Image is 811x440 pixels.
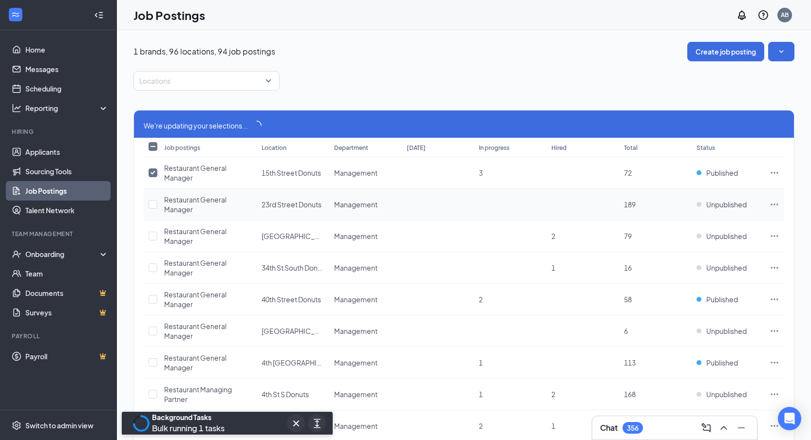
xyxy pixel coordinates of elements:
th: Status [692,138,765,157]
a: Sourcing Tools [25,162,109,181]
div: Hiring [12,128,107,136]
span: 4th [GEOGRAPHIC_DATA] [262,358,344,367]
span: Management [334,295,377,304]
span: Management [334,232,377,240]
td: 34th St North Donuts [257,220,329,252]
a: Applicants [25,142,109,162]
button: ChevronUp [716,420,732,436]
button: ComposeMessage [698,420,714,436]
svg: WorkstreamLogo [11,10,20,19]
span: Management [334,358,377,367]
a: SurveysCrown [25,303,109,322]
svg: Ellipses [770,168,779,178]
span: Restaurant General Manager [164,258,226,277]
div: Location [262,144,286,152]
div: Switch to admin view [25,421,94,430]
span: Management [334,327,377,335]
span: Unpublished [706,263,747,273]
span: 58 [624,295,632,304]
svg: Settings [12,421,21,430]
span: 40th Street Donuts [262,295,321,304]
span: 1 [551,422,555,430]
svg: SmallChevronDown [776,47,786,56]
p: 1 brands, 96 locations, 94 job postings [133,46,275,57]
a: Team [25,264,109,283]
h1: Job Postings [133,7,205,23]
svg: ComposeMessage [700,422,712,434]
a: Talent Network [25,201,109,220]
svg: Collapse [94,10,104,20]
a: PayrollCrown [25,347,109,366]
td: Management [329,220,402,252]
span: Management [334,422,377,430]
span: Unpublished [706,200,747,209]
svg: Ellipses [770,358,779,367]
td: 23rd Street Donuts [257,189,329,220]
td: Management [329,252,402,284]
span: 189 [624,200,636,209]
span: 1 [551,263,555,272]
span: 3 [479,168,483,177]
th: Hired [547,138,619,157]
a: Scheduling [25,79,109,98]
span: 6 [624,327,628,335]
svg: UserCheck [12,249,21,259]
svg: Ellipses [770,326,779,336]
a: Messages [25,59,109,79]
span: 4th St S Donuts [262,390,309,399]
td: 34th St South Donuts [257,252,329,284]
span: Published [706,358,738,367]
a: Job Postings [25,181,109,201]
span: Unpublished [706,389,747,399]
button: Minimize [734,420,749,436]
span: [GEOGRAPHIC_DATA] [262,327,333,335]
th: Total [619,138,692,157]
div: Department [334,144,368,152]
span: 2 [551,390,555,399]
span: Management [334,263,377,272]
div: Open Intercom Messenger [778,407,801,430]
td: Management [329,347,402,379]
td: Management [329,189,402,220]
svg: Notifications [736,9,748,21]
div: 356 [627,424,639,432]
span: 72 [624,168,632,177]
td: 15th Street Donuts [257,157,329,189]
span: Management [334,390,377,399]
svg: ArrowsExpand [311,418,323,429]
svg: Ellipses [770,200,779,209]
td: Management [329,315,402,347]
span: Published [706,294,738,304]
button: SmallChevronDown [768,42,794,61]
span: 15th Street Donuts [262,168,321,177]
svg: Analysis [12,103,21,113]
span: We're updating your selections... [144,120,248,131]
span: 2 [479,295,483,304]
td: Management [329,379,402,410]
span: 23rd Street Donuts [262,200,321,209]
span: 2 [479,422,483,430]
svg: ChevronUp [718,422,730,434]
span: 113 [624,358,636,367]
button: Create job posting [687,42,764,61]
svg: Ellipses [770,263,779,273]
div: Onboarding [25,249,100,259]
span: 168 [624,390,636,399]
span: Unpublished [706,231,747,241]
span: Restaurant General Manager [164,353,226,372]
div: Job postings [164,144,200,152]
td: 40th Street Donuts [257,284,329,315]
svg: Ellipses [770,389,779,399]
span: 79 [624,232,632,240]
svg: Ellipses [770,231,779,241]
td: 49th Street [257,315,329,347]
td: 4th St North [257,347,329,379]
div: Reporting [25,103,109,113]
a: DocumentsCrown [25,283,109,303]
th: [DATE] [402,138,474,157]
span: Restaurant General Manager [164,195,226,214]
span: loading [252,121,262,130]
span: 1 [479,358,483,367]
div: Background Tasks [152,412,225,422]
svg: Ellipses [770,421,779,431]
